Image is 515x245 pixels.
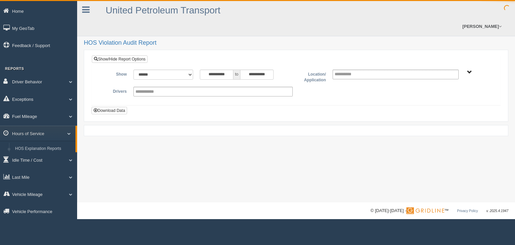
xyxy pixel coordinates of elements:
a: [PERSON_NAME] [459,17,505,36]
div: © [DATE]-[DATE] - ™ [370,207,508,214]
a: Privacy Policy [457,209,478,213]
button: Download Data [92,107,127,114]
label: Drivers [97,87,130,95]
a: United Petroleum Transport [106,5,220,15]
label: Show [97,70,130,78]
a: HOS Explanation Reports [12,143,75,155]
span: to [233,70,240,80]
img: Gridline [406,207,444,214]
a: Show/Hide Report Options [92,55,148,63]
span: v. 2025.4.1947 [487,209,508,213]
label: Location/ Application [296,70,329,83]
